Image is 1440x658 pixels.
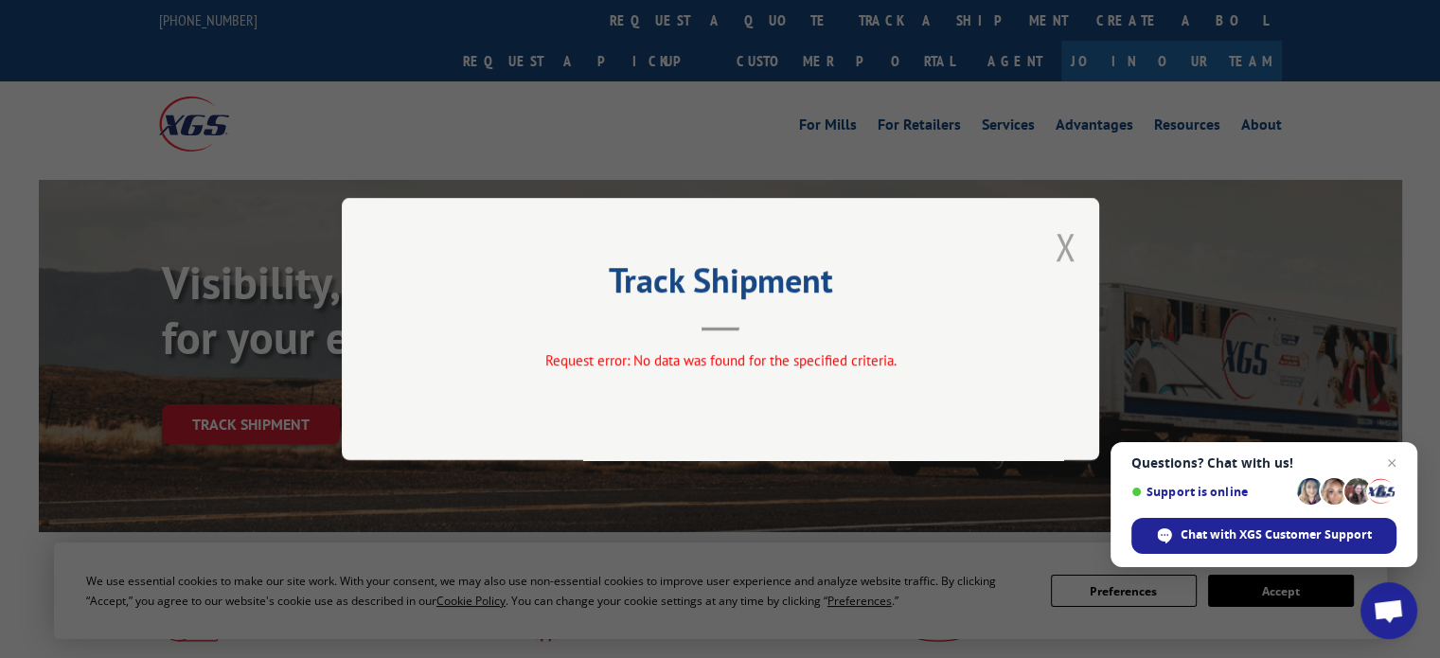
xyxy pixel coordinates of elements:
[1131,455,1396,471] span: Questions? Chat with us!
[1131,485,1290,499] span: Support is online
[1181,526,1372,543] span: Chat with XGS Customer Support
[1055,222,1076,272] button: Close modal
[436,267,1004,303] h2: Track Shipment
[1131,518,1396,554] span: Chat with XGS Customer Support
[544,351,896,369] span: Request error: No data was found for the specified criteria.
[1360,582,1417,639] a: Open chat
